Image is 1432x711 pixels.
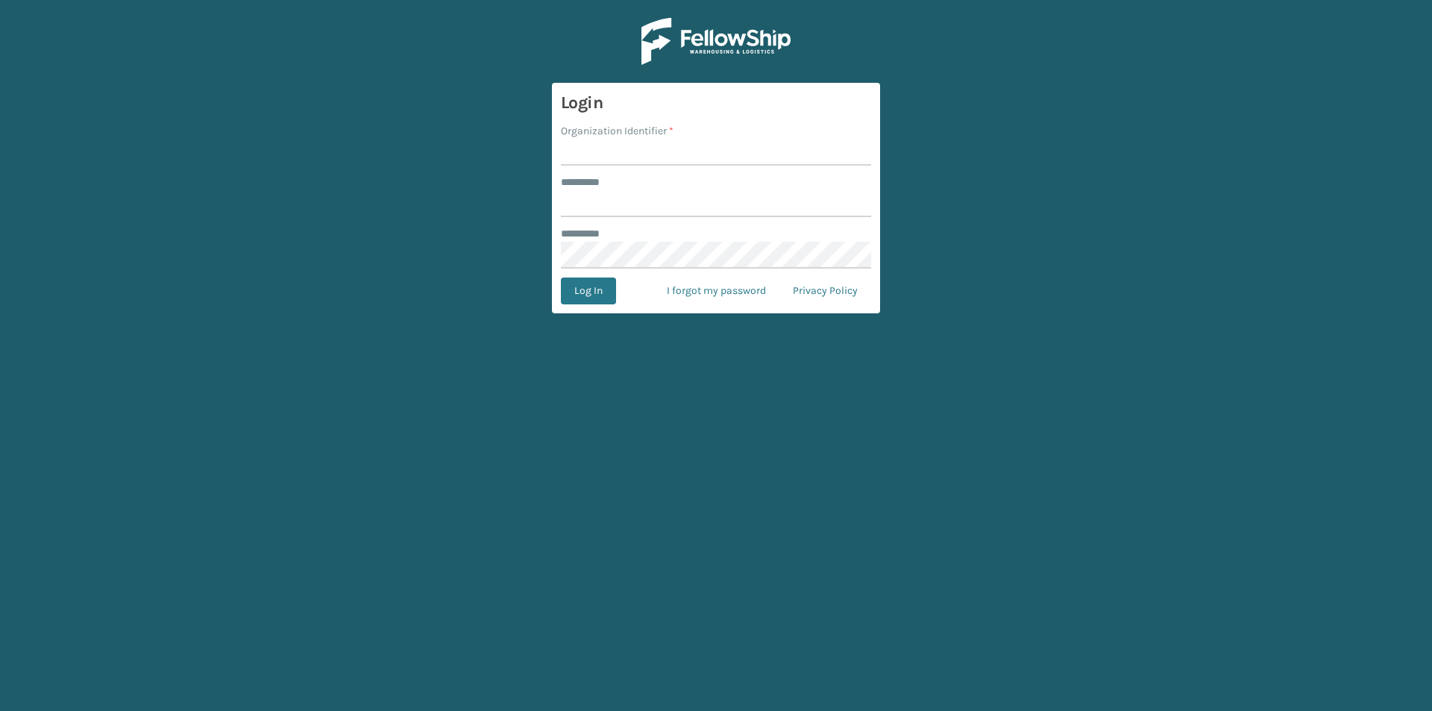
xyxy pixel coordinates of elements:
label: Organization Identifier [561,123,673,139]
img: Logo [641,18,791,65]
a: Privacy Policy [779,278,871,304]
a: I forgot my password [653,278,779,304]
h3: Login [561,92,871,114]
button: Log In [561,278,616,304]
